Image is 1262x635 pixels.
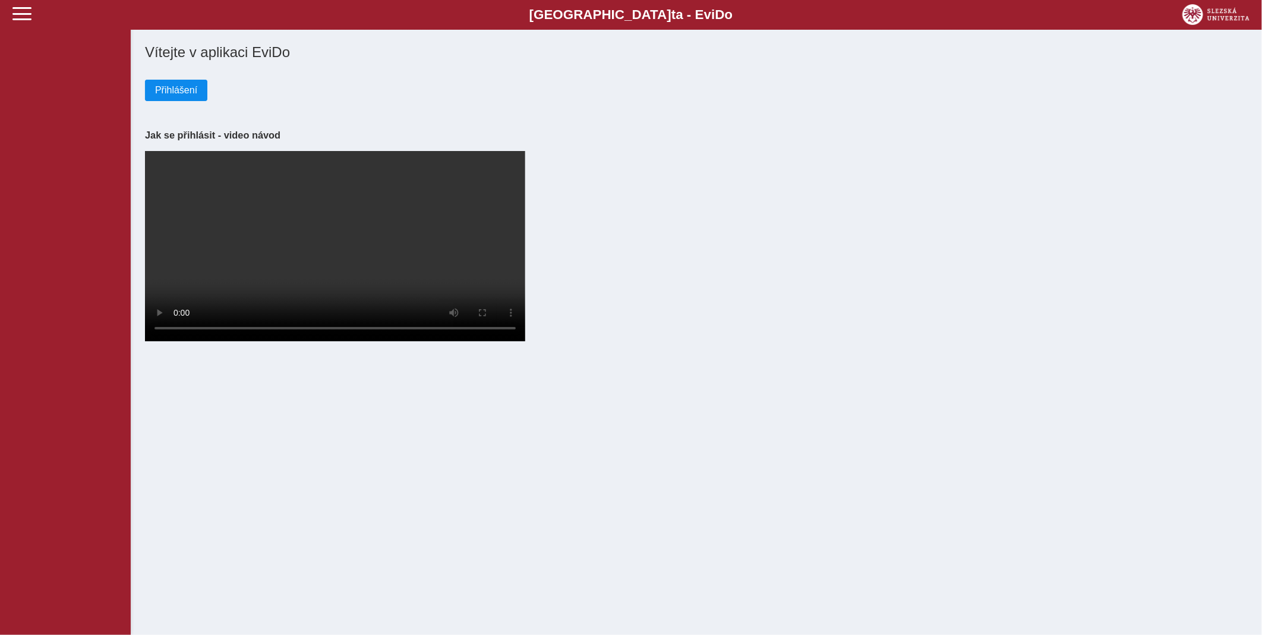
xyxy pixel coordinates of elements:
button: Přihlášení [145,80,207,101]
img: logo_web_su.png [1182,4,1250,25]
h3: Jak se přihlásit - video návod [145,130,1248,141]
b: [GEOGRAPHIC_DATA] a - Evi [36,7,1226,23]
video: Your browser does not support the video tag. [145,151,525,341]
span: Přihlášení [155,85,197,96]
span: D [715,7,724,22]
span: o [725,7,733,22]
span: t [671,7,676,22]
h1: Vítejte v aplikaci EviDo [145,44,1248,61]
